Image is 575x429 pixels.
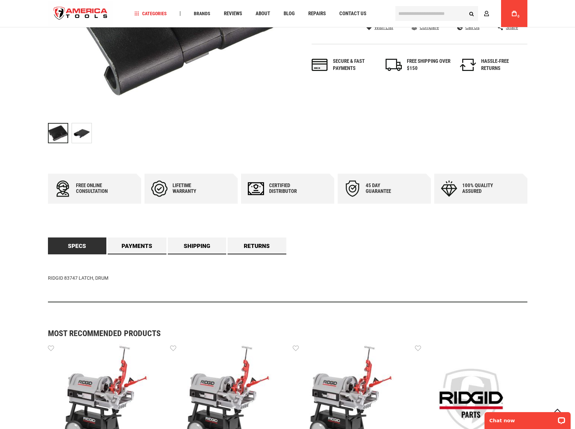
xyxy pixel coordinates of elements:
[420,25,439,30] span: Compare
[281,9,298,18] a: Blog
[134,11,167,16] span: Categories
[173,183,213,194] div: Lifetime warranty
[366,183,406,194] div: 45 day Guarantee
[386,59,402,71] img: shipping
[460,59,476,71] img: returns
[506,25,518,30] span: Share
[48,120,72,147] div: RIDGID 83747 DRUM LATCH
[312,59,328,71] img: payments
[457,24,479,30] a: Call Us
[465,7,478,20] button: Search
[407,58,451,72] div: FREE SHIPPING OVER $150
[333,58,377,72] div: Secure & fast payments
[256,11,270,16] span: About
[269,183,310,194] div: Certified Distributor
[462,183,503,194] div: 100% quality assured
[339,11,366,16] span: Contact Us
[224,11,242,16] span: Reviews
[194,11,210,16] span: Brands
[168,237,227,254] a: Shipping
[48,1,113,26] a: store logo
[72,123,92,143] img: RIDGID 83747 DRUM LATCH
[305,9,329,18] a: Repairs
[480,408,575,429] iframe: LiveChat chat widget
[48,1,113,26] img: America Tools
[374,25,393,30] span: Wish List
[131,9,170,18] a: Categories
[465,25,479,30] span: Call Us
[76,183,116,194] div: Free online consultation
[481,58,525,72] div: HASSLE-FREE RETURNS
[284,11,295,16] span: Blog
[366,24,393,30] a: Wish List
[412,24,439,30] a: Compare
[108,237,166,254] a: Payments
[518,15,520,18] span: 0
[221,9,245,18] a: Reviews
[336,9,369,18] a: Contact Us
[48,237,107,254] a: Specs
[253,9,273,18] a: About
[48,329,504,337] strong: Most Recommended Products
[48,254,527,302] div: RIDGID 83747 LATCH, DRUM
[308,11,326,16] span: Repairs
[228,237,286,254] a: Returns
[191,9,213,18] a: Brands
[72,120,92,147] div: RIDGID 83747 DRUM LATCH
